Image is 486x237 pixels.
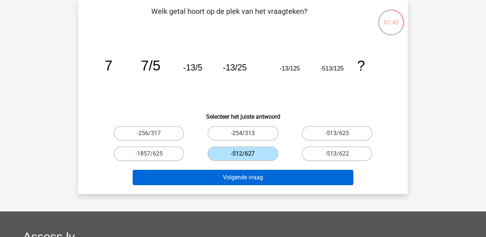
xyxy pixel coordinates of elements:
tspan: -13/5 [183,63,202,72]
h6: Selecteer het juiste antwoord [90,107,396,120]
label: -256/317 [114,126,184,141]
label: -254/313 [208,126,278,141]
tspan: -513/125 [320,65,344,72]
tspan: ? [357,58,365,73]
label: -513/625 [302,126,372,141]
label: -513/622 [302,146,372,161]
tspan: 7 [105,58,113,73]
p: Welk getal hoort op de plek van het vraagteken? [90,6,369,28]
label: -1857/625 [114,146,184,161]
tspan: -13/25 [223,63,247,72]
button: Volgende vraag [133,170,354,185]
label: -512/627 [208,146,278,161]
div: 01:43 [377,9,405,27]
tspan: 7/5 [141,58,160,73]
tspan: -13/125 [280,65,300,72]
